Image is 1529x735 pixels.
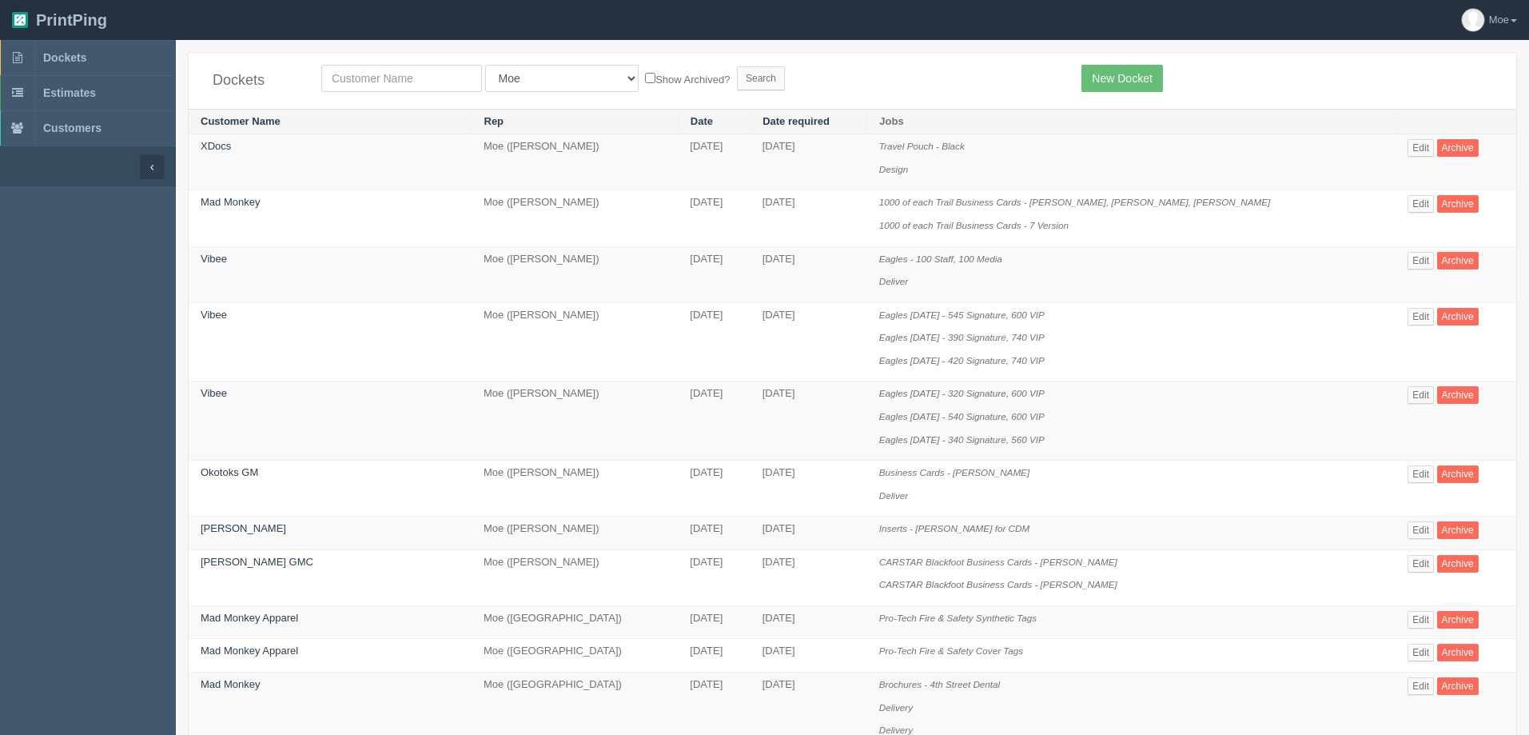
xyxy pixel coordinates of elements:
a: Edit [1408,465,1434,483]
a: Edit [1408,139,1434,157]
a: Archive [1437,252,1479,270]
a: Archive [1437,139,1479,157]
td: [DATE] [751,134,867,190]
a: Edit [1408,195,1434,213]
i: Business Cards - [PERSON_NAME] [879,467,1029,477]
a: Edit [1408,611,1434,629]
i: Eagles - 100 Staff, 100 Media [879,254,1002,264]
i: 1000 of each Trail Business Cards - 7 Version [879,220,1069,230]
i: Design [879,164,908,174]
label: Show Archived? [645,70,730,88]
a: Edit [1408,386,1434,404]
td: [DATE] [751,461,867,517]
a: Vibee [201,253,227,265]
i: Delivery [879,702,913,713]
img: logo-3e63b451c926e2ac314895c53de4908e5d424f24456219fb08d385ab2e579770.png [12,12,28,28]
a: Edit [1408,644,1434,661]
a: Archive [1437,521,1479,539]
a: [PERSON_NAME] [201,522,286,534]
td: [DATE] [751,190,867,246]
td: [DATE] [751,302,867,381]
i: Brochures - 4th Street Dental [879,679,1000,689]
a: Mad Monkey [201,678,260,690]
td: Moe ([PERSON_NAME]) [472,134,678,190]
td: [DATE] [751,549,867,605]
td: Moe ([PERSON_NAME]) [472,381,678,461]
i: Eagles [DATE] - 340 Signature, 560 VIP [879,434,1045,445]
td: [DATE] [678,246,750,302]
a: Archive [1437,386,1479,404]
img: avatar_default-7531ab5dedf162e01f1e0bb0964e6a185e93c5c22dfe317fb01d7f8cd2b1632c.jpg [1462,9,1484,31]
a: Vibee [201,309,227,321]
input: Show Archived? [645,73,655,83]
td: [DATE] [678,134,750,190]
td: [DATE] [751,639,867,673]
td: Moe ([PERSON_NAME]) [472,190,678,246]
a: Edit [1408,677,1434,695]
a: Mad Monkey Apparel [201,612,298,624]
th: Jobs [867,109,1396,134]
td: Moe ([PERSON_NAME]) [472,549,678,605]
td: [DATE] [678,190,750,246]
a: XDocs [201,140,231,152]
a: Edit [1408,521,1434,539]
td: Moe ([PERSON_NAME]) [472,302,678,381]
a: Vibee [201,387,227,399]
i: Deliver [879,490,908,501]
td: [DATE] [678,302,750,381]
td: [DATE] [678,549,750,605]
a: Archive [1437,611,1479,629]
a: Archive [1437,465,1479,483]
a: New Docket [1081,65,1162,92]
a: Mad Monkey [201,196,260,208]
input: Customer Name [321,65,482,92]
i: Eagles [DATE] - 545 Signature, 600 VIP [879,310,1045,320]
span: Customers [43,122,102,134]
td: Moe ([PERSON_NAME]) [472,517,678,550]
i: Eagles [DATE] - 420 Signature, 740 VIP [879,355,1045,366]
td: [DATE] [678,605,750,639]
td: [DATE] [751,517,867,550]
i: CARSTAR Blackfoot Business Cards - [PERSON_NAME] [879,579,1117,589]
i: Deliver [879,276,908,286]
td: Moe ([GEOGRAPHIC_DATA]) [472,639,678,673]
i: Travel Pouch - Black [879,141,965,151]
td: [DATE] [678,639,750,673]
i: CARSTAR Blackfoot Business Cards - [PERSON_NAME] [879,557,1117,567]
td: Moe ([GEOGRAPHIC_DATA]) [472,605,678,639]
a: Date [691,115,713,127]
input: Search [737,66,785,90]
span: Estimates [43,86,96,99]
td: [DATE] [678,461,750,517]
a: Edit [1408,308,1434,326]
td: Moe ([PERSON_NAME]) [472,461,678,517]
a: Archive [1437,677,1479,695]
td: [DATE] [751,246,867,302]
i: Pro-Tech Fire & Safety Synthetic Tags [879,613,1037,623]
a: Mad Monkey Apparel [201,645,298,657]
a: Edit [1408,555,1434,573]
td: [DATE] [751,605,867,639]
td: [DATE] [678,517,750,550]
td: [DATE] [678,381,750,461]
a: Date required [763,115,830,127]
i: Inserts - [PERSON_NAME] for CDM [879,523,1029,533]
a: Customer Name [201,115,281,127]
td: [DATE] [751,381,867,461]
a: Okotoks GM [201,466,258,478]
i: Eagles [DATE] - 540 Signature, 600 VIP [879,411,1045,421]
a: Archive [1437,644,1479,661]
i: 1000 of each Trail Business Cards - [PERSON_NAME], [PERSON_NAME], [PERSON_NAME] [879,197,1271,207]
a: [PERSON_NAME] GMC [201,556,313,568]
a: Archive [1437,195,1479,213]
a: Rep [484,115,504,127]
a: Edit [1408,252,1434,270]
i: Eagles [DATE] - 390 Signature, 740 VIP [879,332,1045,342]
i: Pro-Tech Fire & Safety Cover Tags [879,645,1023,656]
i: Delivery [879,725,913,735]
span: Dockets [43,51,86,64]
h4: Dockets [213,73,297,89]
i: Eagles [DATE] - 320 Signature, 600 VIP [879,388,1045,398]
a: Archive [1437,555,1479,573]
a: Archive [1437,308,1479,326]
